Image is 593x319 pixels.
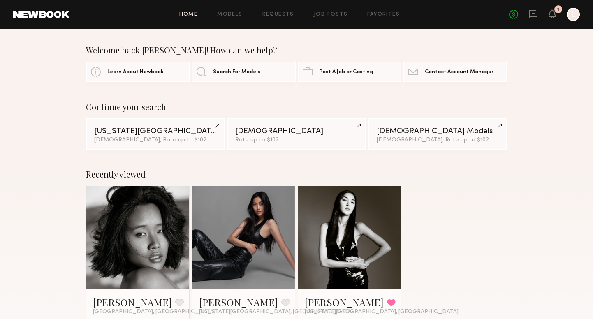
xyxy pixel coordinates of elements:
[86,118,225,150] a: [US_STATE][GEOGRAPHIC_DATA][DEMOGRAPHIC_DATA], Rate up to $102
[305,309,459,315] span: [US_STATE][GEOGRAPHIC_DATA], [GEOGRAPHIC_DATA]
[94,137,216,143] div: [DEMOGRAPHIC_DATA], Rate up to $102
[305,296,384,309] a: [PERSON_NAME]
[86,169,507,179] div: Recently viewed
[235,137,357,143] div: Rate up to $102
[199,296,278,309] a: [PERSON_NAME]
[368,118,507,150] a: [DEMOGRAPHIC_DATA] Models[DEMOGRAPHIC_DATA], Rate up to $102
[377,127,499,135] div: [DEMOGRAPHIC_DATA] Models
[235,127,357,135] div: [DEMOGRAPHIC_DATA]
[298,62,401,82] a: Post A Job or Casting
[367,12,400,17] a: Favorites
[93,309,215,315] span: [GEOGRAPHIC_DATA], [GEOGRAPHIC_DATA]
[217,12,242,17] a: Models
[425,69,493,75] span: Contact Account Manager
[86,62,190,82] a: Learn About Newbook
[227,118,366,150] a: [DEMOGRAPHIC_DATA]Rate up to $102
[319,69,373,75] span: Post A Job or Casting
[314,12,348,17] a: Job Posts
[262,12,294,17] a: Requests
[557,7,559,12] div: 1
[192,62,295,82] a: Search For Models
[86,102,507,112] div: Continue your search
[213,69,260,75] span: Search For Models
[107,69,164,75] span: Learn About Newbook
[93,296,172,309] a: [PERSON_NAME]
[403,62,507,82] a: Contact Account Manager
[377,137,499,143] div: [DEMOGRAPHIC_DATA], Rate up to $102
[567,8,580,21] a: L
[199,309,353,315] span: [US_STATE][GEOGRAPHIC_DATA], [GEOGRAPHIC_DATA]
[86,45,507,55] div: Welcome back [PERSON_NAME]! How can we help?
[179,12,198,17] a: Home
[94,127,216,135] div: [US_STATE][GEOGRAPHIC_DATA]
